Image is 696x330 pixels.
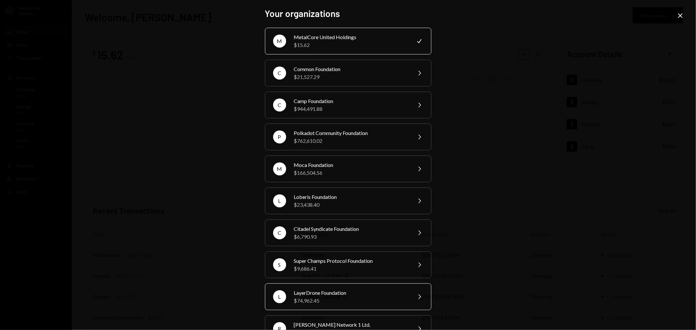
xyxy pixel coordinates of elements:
[265,251,431,278] button: SSuper Champs Protocol Foundation$9,686.41
[265,187,431,214] button: LLoberis Foundation$23,438.40
[273,35,286,48] div: M
[265,60,431,86] button: CCommon Foundation$21,527.29
[294,73,408,81] div: $21,527.29
[265,124,431,150] button: PPolkadot Community Foundation$762,610.02
[294,289,408,297] div: LayerDrone Foundation
[294,265,408,273] div: $9,686.41
[273,67,286,80] div: C
[273,98,286,112] div: C
[265,7,431,20] h2: Your organizations
[265,219,431,246] button: CCitadel Syndicate Foundation$6,790.93
[273,194,286,207] div: L
[294,137,408,145] div: $762,610.02
[294,193,408,201] div: Loberis Foundation
[294,321,408,329] div: [PERSON_NAME] Network 1 Ltd.
[265,92,431,118] button: CCamp Foundation$944,491.88
[294,169,408,177] div: $166,504.56
[265,28,431,54] button: MMetalCore United Holdings$15.62
[273,290,286,303] div: L
[294,97,408,105] div: Camp Foundation
[294,257,408,265] div: Super Champs Protocol Foundation
[294,105,408,113] div: $944,491.88
[273,226,286,239] div: C
[265,283,431,310] button: LLayerDrone Foundation$74,962.45
[273,130,286,143] div: P
[273,258,286,271] div: S
[294,225,408,233] div: Citadel Syndicate Foundation
[294,33,408,41] div: MetalCore United Holdings
[294,65,408,73] div: Common Foundation
[294,129,408,137] div: Polkadot Community Foundation
[265,156,431,182] button: MMoca Foundation$166,504.56
[273,162,286,175] div: M
[294,201,408,209] div: $23,438.40
[294,161,408,169] div: Moca Foundation
[294,41,408,49] div: $15.62
[294,297,408,305] div: $74,962.45
[294,233,408,241] div: $6,790.93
